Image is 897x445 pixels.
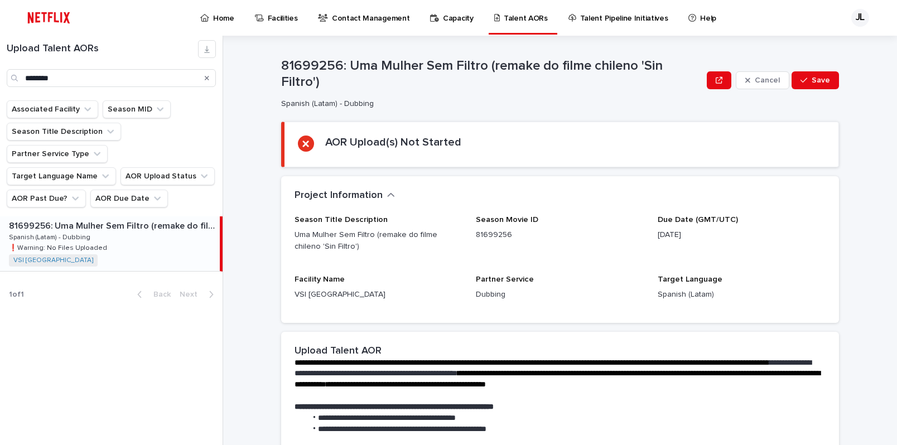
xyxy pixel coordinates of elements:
[658,229,826,241] p: [DATE]
[281,99,698,109] p: Spanish (Latam) - Dubbing
[295,275,345,283] span: Facility Name
[476,229,644,241] p: 81699256
[175,289,223,299] button: Next
[7,167,116,185] button: Target Language Name
[103,100,171,118] button: Season MID
[295,216,388,224] span: Season Title Description
[658,216,738,224] span: Due Date (GMT/UTC)
[7,43,198,55] h1: Upload Talent AORs
[22,7,75,29] img: ifQbXi3ZQGMSEF7WDB7W
[476,289,644,301] p: Dubbing
[295,229,462,253] p: Uma Mulher Sem Filtro (remake do filme chileno 'Sin Filtro')
[13,257,93,264] a: VSI [GEOGRAPHIC_DATA]
[658,289,826,301] p: Spanish (Latam)
[476,216,538,224] span: Season Movie ID
[281,58,702,90] p: 81699256: Uma Mulher Sem Filtro (remake do filme chileno 'Sin Filtro')
[295,289,462,301] p: VSI [GEOGRAPHIC_DATA]
[792,71,839,89] button: Save
[295,345,382,357] h2: Upload Talent AOR
[9,219,218,231] p: 81699256: Uma Mulher Sem Filtro (remake do filme chileno 'Sin Filtro')
[736,71,789,89] button: Cancel
[180,291,204,298] span: Next
[7,100,98,118] button: Associated Facility
[755,76,780,84] span: Cancel
[476,275,534,283] span: Partner Service
[147,291,171,298] span: Back
[325,136,461,149] h2: AOR Upload(s) Not Started
[9,242,109,252] p: ❗️Warning: No Files Uploaded
[90,190,168,207] button: AOR Due Date
[7,69,216,87] input: Search
[7,123,121,141] button: Season Title Description
[295,190,383,202] h2: Project Information
[812,76,830,84] span: Save
[658,275,722,283] span: Target Language
[7,190,86,207] button: AOR Past Due?
[7,145,108,163] button: Partner Service Type
[851,9,869,27] div: JL
[9,231,93,241] p: Spanish (Latam) - Dubbing
[128,289,175,299] button: Back
[120,167,215,185] button: AOR Upload Status
[295,190,395,202] button: Project Information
